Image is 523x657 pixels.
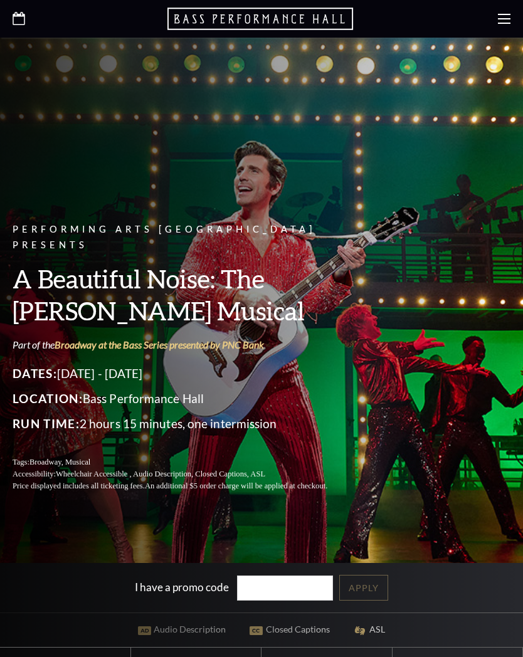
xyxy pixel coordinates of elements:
[13,364,357,384] p: [DATE] - [DATE]
[13,263,357,327] h3: A Beautiful Noise: The [PERSON_NAME] Musical
[13,456,357,468] p: Tags:
[13,468,357,480] p: Accessibility:
[13,416,80,431] span: Run Time:
[13,414,357,434] p: 2 hours 15 minutes, one intermission
[145,481,327,490] span: An additional $5 order charge will be applied at checkout.
[135,580,229,593] label: I have a promo code
[56,470,265,478] span: Wheelchair Accessible , Audio Description, Closed Captions, ASL
[55,339,264,350] a: Broadway at the Bass Series presented by PNC Bank
[13,222,357,253] p: Performing Arts [GEOGRAPHIC_DATA] Presents
[13,480,357,492] p: Price displayed includes all ticketing fees.
[29,458,90,466] span: Broadway, Musical
[13,366,57,381] span: Dates:
[13,338,357,352] p: Part of the
[13,389,357,409] p: Bass Performance Hall
[13,391,83,406] span: Location:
